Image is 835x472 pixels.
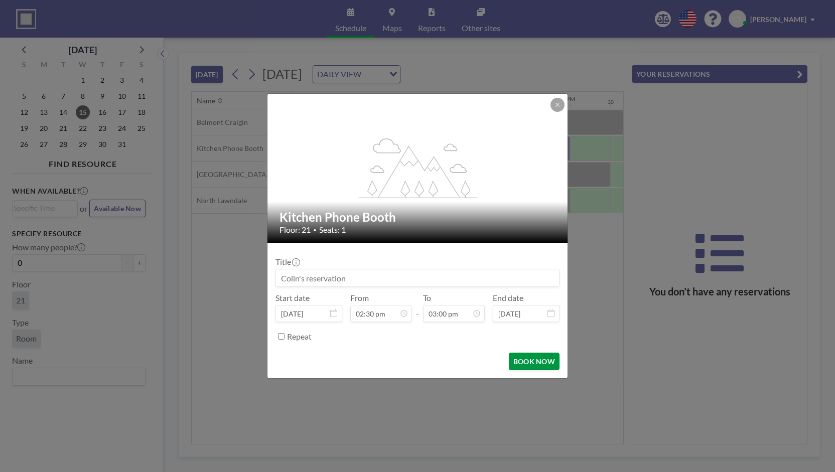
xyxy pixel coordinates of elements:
[275,257,299,267] label: Title
[350,293,369,303] label: From
[287,332,312,342] label: Repeat
[423,293,431,303] label: To
[359,137,477,198] g: flex-grow: 1.2;
[280,210,556,225] h2: Kitchen Phone Booth
[509,353,560,370] button: BOOK NOW
[275,293,310,303] label: Start date
[416,296,419,319] span: -
[493,293,523,303] label: End date
[319,225,346,235] span: Seats: 1
[313,226,317,234] span: •
[276,269,559,286] input: Colin's reservation
[280,225,311,235] span: Floor: 21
